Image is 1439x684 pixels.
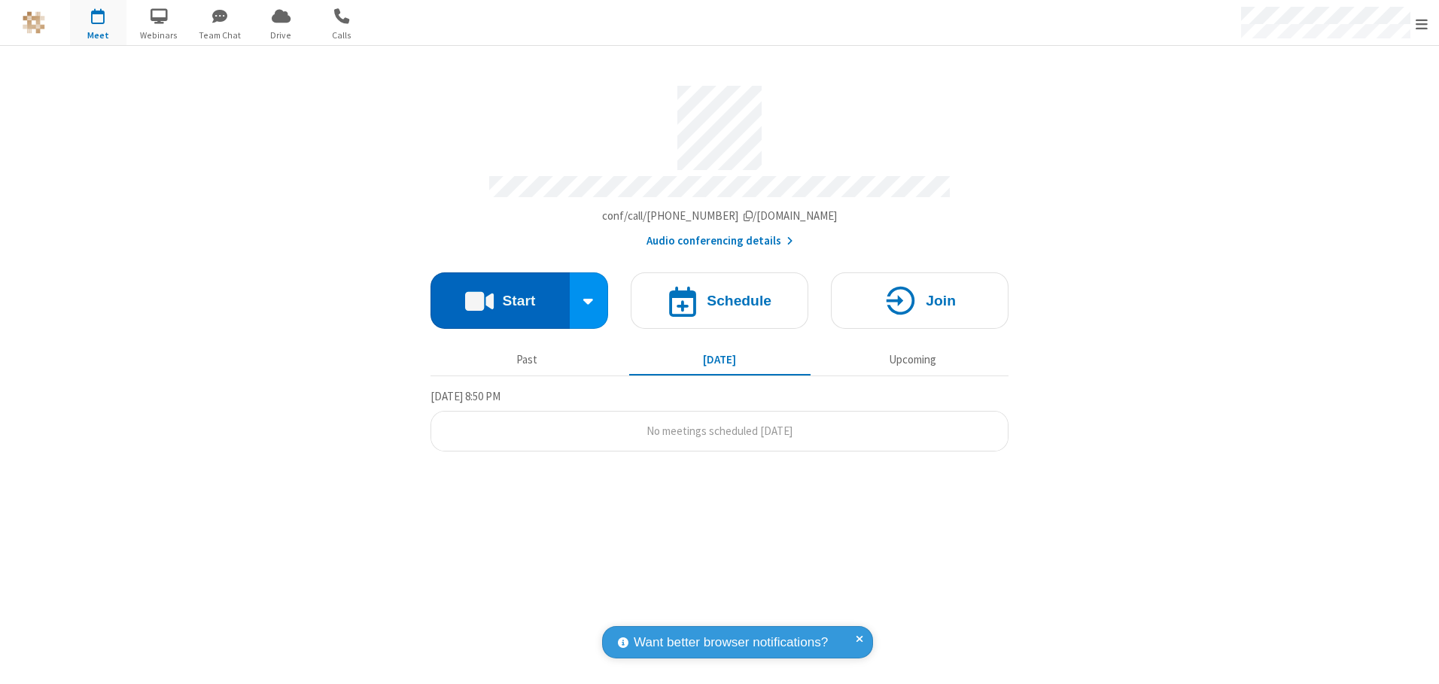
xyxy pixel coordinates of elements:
h4: Join [926,293,956,308]
button: Copy my meeting room linkCopy my meeting room link [602,208,838,225]
button: Schedule [631,272,808,329]
span: Calls [314,29,370,42]
span: Drive [253,29,309,42]
section: Today's Meetings [430,388,1009,452]
span: Copy my meeting room link [602,208,838,223]
span: [DATE] 8:50 PM [430,389,500,403]
button: Past [437,345,618,374]
img: QA Selenium DO NOT DELETE OR CHANGE [23,11,45,34]
span: Meet [70,29,126,42]
span: Webinars [131,29,187,42]
h4: Schedule [707,293,771,308]
h4: Start [502,293,535,308]
span: Want better browser notifications? [634,633,828,652]
div: Start conference options [570,272,609,329]
section: Account details [430,74,1009,250]
span: No meetings scheduled [DATE] [646,424,793,438]
button: Start [430,272,570,329]
span: Team Chat [192,29,248,42]
button: Join [831,272,1009,329]
button: Audio conferencing details [646,233,793,250]
button: [DATE] [629,345,811,374]
button: Upcoming [822,345,1003,374]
